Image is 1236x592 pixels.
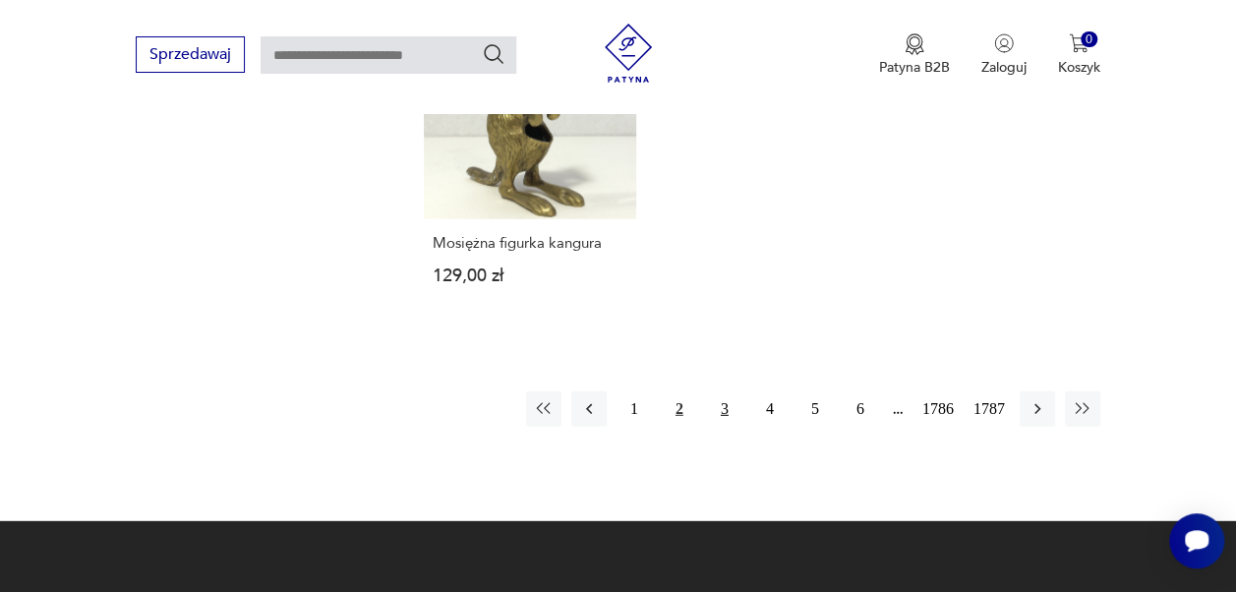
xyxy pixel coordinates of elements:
[981,58,1027,77] p: Zaloguj
[981,33,1027,77] button: Zaloguj
[433,267,627,284] p: 129,00 zł
[879,58,950,77] p: Patyna B2B
[843,391,878,427] button: 6
[879,33,950,77] button: Patyna B2B
[662,391,697,427] button: 2
[797,391,833,427] button: 5
[707,391,742,427] button: 3
[994,33,1014,53] img: Ikonka użytkownika
[617,391,652,427] button: 1
[1069,33,1089,53] img: Ikona koszyka
[1058,33,1100,77] button: 0Koszyk
[917,391,959,427] button: 1786
[136,49,245,63] a: Sprzedawaj
[433,235,627,252] h3: Mosiężna figurka kangura
[1081,31,1097,48] div: 0
[599,24,658,83] img: Patyna - sklep z meblami i dekoracjami vintage
[482,42,505,66] button: Szukaj
[424,7,636,323] a: Mosiężna figurka kanguraMosiężna figurka kangura129,00 zł
[136,36,245,73] button: Sprzedawaj
[1169,513,1224,568] iframe: Smartsupp widget button
[879,33,950,77] a: Ikona medaluPatyna B2B
[752,391,788,427] button: 4
[1058,58,1100,77] p: Koszyk
[905,33,924,55] img: Ikona medalu
[969,391,1010,427] button: 1787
